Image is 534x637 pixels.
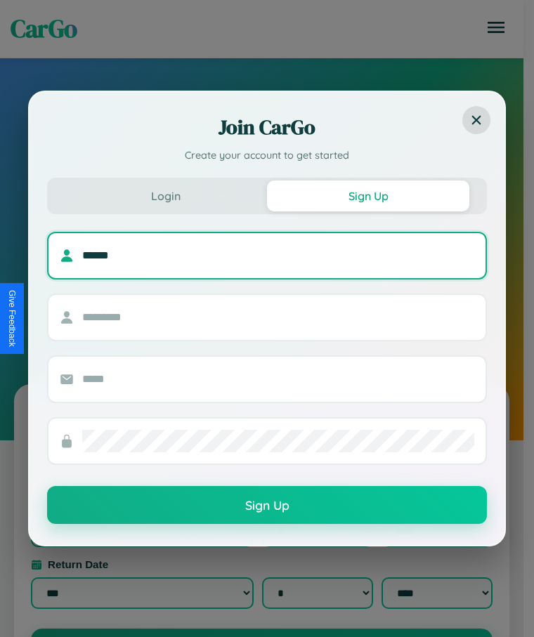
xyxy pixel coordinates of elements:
p: Create your account to get started [47,148,487,164]
div: Give Feedback [7,290,17,347]
button: Sign Up [267,180,469,211]
button: Login [65,180,267,211]
h2: Join CarGo [47,113,487,141]
button: Sign Up [47,486,487,524]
